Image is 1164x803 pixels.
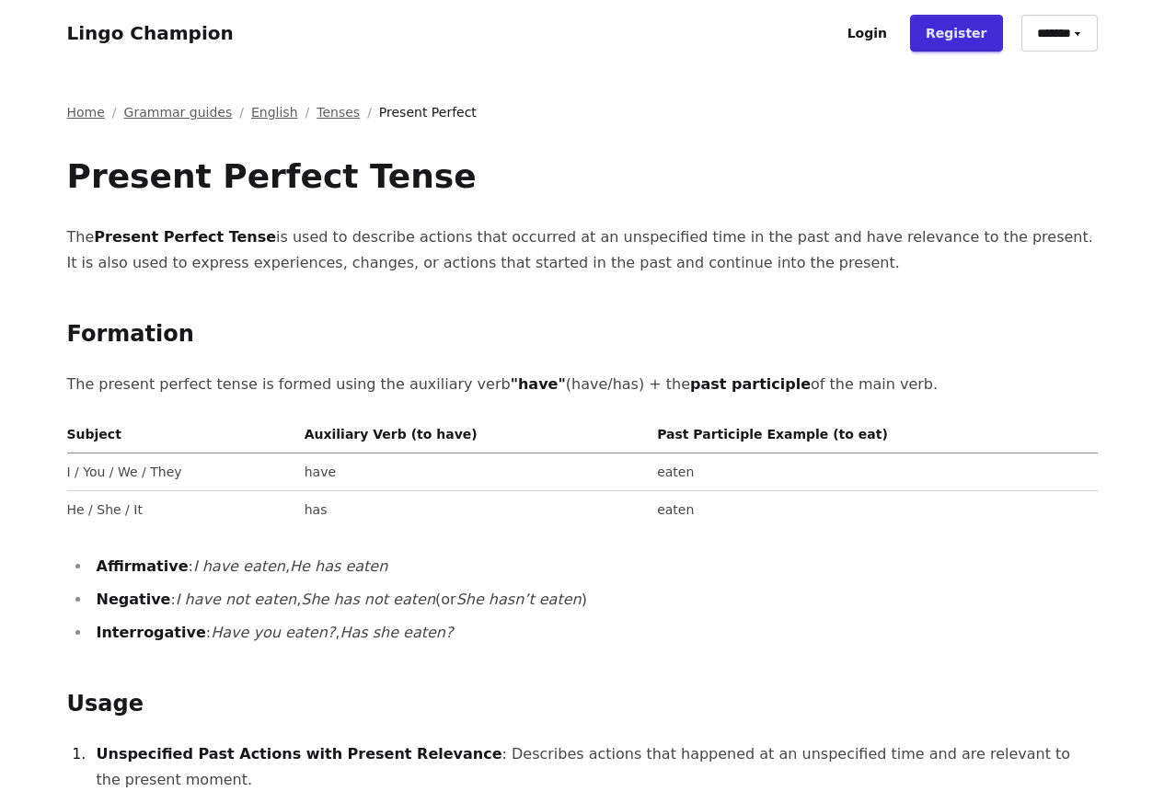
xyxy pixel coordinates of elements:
[211,624,335,641] em: Have you eaten?
[67,320,1098,350] h2: Formation
[650,453,1097,490] td: eaten
[297,423,650,453] th: Auxiliary Verb (to have)
[97,591,171,608] strong: Negative
[305,103,310,121] span: /
[97,557,189,575] strong: Affirmative
[124,103,233,121] a: Grammar guides
[67,423,297,453] th: Subject
[650,423,1097,453] th: Past Participle Example (to eat)
[511,375,566,393] strong: "have"
[290,557,387,575] em: He has eaten
[67,22,234,44] a: Lingo Champion
[340,624,453,641] em: Has she eaten?
[97,745,502,763] strong: Unspecified Past Actions with Present Relevance
[67,453,297,490] td: I / You / We / They
[94,228,276,246] strong: Present Perfect Tense
[690,375,811,393] strong: past participle
[67,490,297,528] td: He / She / It
[176,591,296,608] em: I have not eaten
[67,103,1098,121] nav: Breadcrumb
[650,490,1097,528] td: eaten
[910,15,1003,52] a: Register
[251,103,298,121] a: English
[193,557,285,575] em: I have eaten
[67,372,1098,397] p: The present perfect tense is formed using the auxiliary verb (have/has) + the of the main verb.
[379,103,477,121] span: Present Perfect
[301,591,435,608] em: She has not eaten
[367,103,372,121] span: /
[67,224,1098,276] p: The is used to describe actions that occurred at an unspecified time in the past and have relevan...
[67,158,1098,195] h1: Present Perfect Tense
[832,15,903,52] a: Login
[67,690,1098,719] h2: Usage
[317,103,360,121] a: Tenses
[91,620,1098,646] li: : ,
[239,103,244,121] span: /
[67,103,105,121] a: Home
[297,453,650,490] td: have
[91,554,1098,579] li: : ,
[91,587,1098,613] li: : , (or )
[97,624,206,641] strong: Interrogative
[456,591,582,608] em: She hasn’t eaten
[297,490,650,528] td: has
[112,103,117,121] span: /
